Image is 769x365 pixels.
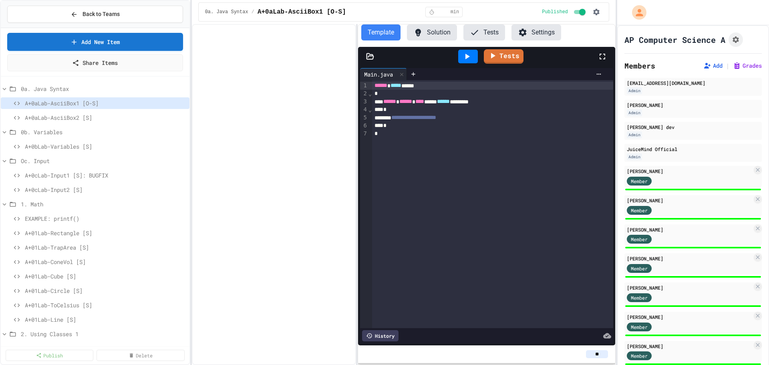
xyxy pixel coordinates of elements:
[703,298,761,332] iframe: chat widget
[21,200,186,208] span: 1. Math
[627,87,642,94] div: Admin
[25,286,186,295] span: A+01Lab-Circle [S]
[360,130,368,138] div: 7
[627,131,642,138] div: Admin
[252,9,254,15] span: /
[511,24,561,40] button: Settings
[25,113,186,122] span: A+0aLab-AsciiBox2 [S]
[258,7,346,17] span: A+0aLab-AsciiBox1 [O-S]
[631,207,648,214] span: Member
[624,60,655,71] h2: Members
[25,186,186,194] span: A+0cLab-Input2 [S]
[627,79,759,87] div: [EMAIL_ADDRESS][DOMAIN_NAME]
[21,330,186,338] span: 2. Using Classes 1
[360,68,407,80] div: Main.java
[7,54,183,71] a: Share Items
[360,90,368,98] div: 2
[21,157,186,165] span: Oc. Input
[205,9,248,15] span: 0a. Java Syntax
[360,82,368,90] div: 1
[21,85,186,93] span: 0a. Java Syntax
[733,62,762,70] button: Grades
[627,153,642,160] div: Admin
[627,101,759,109] div: [PERSON_NAME]
[631,236,648,243] span: Member
[627,255,752,262] div: [PERSON_NAME]
[25,214,186,223] span: EXAMPLE: printf()
[361,24,401,40] button: Template
[368,91,372,97] span: Fold line
[25,272,186,280] span: A+01Lab-Cube [S]
[627,197,752,204] div: [PERSON_NAME]
[6,350,93,361] a: Publish
[624,3,648,22] div: My Account
[25,243,186,252] span: A+01Lab-TrapArea [S]
[83,10,120,18] span: Back to Teams
[463,24,505,40] button: Tests
[25,301,186,309] span: A+01Lab-ToCelsius [S]
[627,226,752,233] div: [PERSON_NAME]
[25,99,186,107] span: A+0aLab-AsciiBox1 [O-S]
[362,330,399,341] div: History
[368,107,372,113] span: Fold line
[631,265,648,272] span: Member
[729,32,743,47] button: Assignment Settings
[631,177,648,185] span: Member
[627,145,759,153] div: JuiceMind Official
[627,123,759,131] div: [PERSON_NAME] dev
[7,33,183,51] a: Add New Item
[7,6,183,23] button: Back to Teams
[627,167,752,175] div: [PERSON_NAME]
[360,106,368,114] div: 4
[735,333,761,357] iframe: chat widget
[97,350,184,361] a: Delete
[360,114,368,122] div: 5
[624,34,725,45] h1: AP Computer Science A
[627,343,752,350] div: [PERSON_NAME]
[627,109,642,116] div: Admin
[360,70,397,79] div: Main.java
[631,294,648,301] span: Member
[542,9,568,15] span: Published
[451,9,459,15] span: min
[407,24,457,40] button: Solution
[360,122,368,130] div: 6
[25,315,186,324] span: A+01Lab-Line [S]
[631,352,648,359] span: Member
[542,7,587,17] div: Content is published and visible to students
[25,171,186,179] span: A+0cLab-Input1 [S]: BUGFIX
[631,323,648,331] span: Member
[484,49,523,64] a: Tests
[726,61,730,71] span: |
[25,142,186,151] span: A+0bLab-Variables [S]
[360,98,368,106] div: 3
[703,62,723,70] button: Add
[25,258,186,266] span: A+01Lab-ConeVol [S]
[21,128,186,136] span: 0b. Variables
[627,313,752,321] div: [PERSON_NAME]
[627,284,752,291] div: [PERSON_NAME]
[25,229,186,237] span: A+01Lab-Rectangle [S]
